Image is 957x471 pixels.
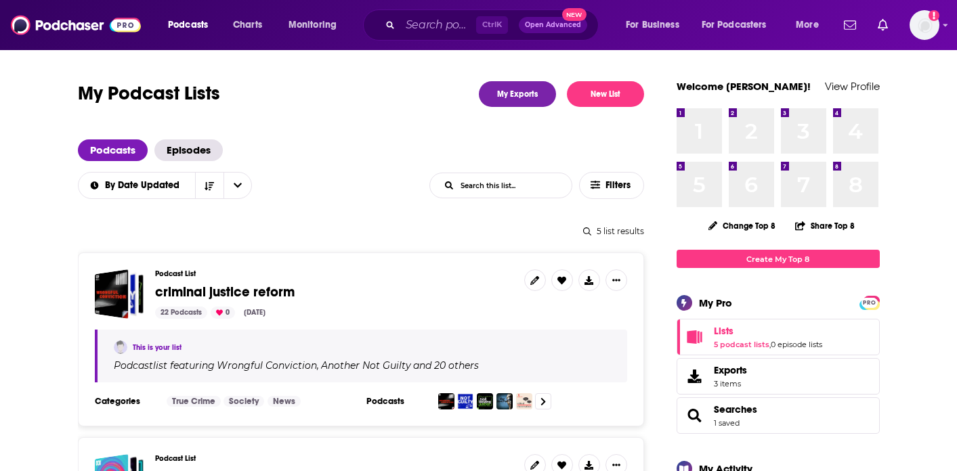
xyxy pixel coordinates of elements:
p: and 20 others [413,359,479,372]
a: criminal justice reform [155,285,295,300]
a: Create My Top 8 [677,250,880,268]
button: open menu [224,173,252,198]
span: Filters [605,181,633,190]
span: By Date Updated [105,181,184,190]
span: Exports [714,364,747,376]
span: Charts [233,16,262,35]
span: PRO [862,298,878,308]
a: Welcome [PERSON_NAME]! [677,80,811,93]
input: Search podcasts, credits, & more... [400,14,476,36]
div: My Pro [699,296,732,309]
button: open menu [158,14,226,36]
button: Sort Direction [195,173,224,198]
a: Show notifications dropdown [872,14,893,37]
h3: Podcast List [155,269,513,278]
button: Change Top 8 [700,217,784,234]
img: Whatsjust presents Critical Conversations [516,393,532,409]
img: Wrongful Conviction [438,393,454,409]
div: 5 list results [78,226,644,236]
button: Open AdvancedNew [519,17,587,33]
span: , [769,340,771,349]
span: Lists [677,319,880,355]
a: Lists [714,325,822,337]
button: Filters [579,172,644,199]
img: User Profile [910,10,939,40]
button: New List [567,81,644,107]
h4: Another Not Guilty [321,360,411,371]
div: 22 Podcasts [155,307,207,319]
img: Trail Blazing Justice [477,393,493,409]
h2: Choose List sort [78,172,252,199]
img: Julia V Haav [114,340,127,354]
a: Podcasts [78,139,148,161]
button: open menu [693,14,786,36]
a: True Crime [167,396,221,407]
a: Exports [677,358,880,395]
a: criminal justice reform [95,269,144,319]
span: Searches [677,397,880,434]
a: Lists [681,328,708,346]
span: Exports [681,367,708,386]
div: Search podcasts, credits, & more... [376,9,612,41]
span: Logged in as juliahaav [910,10,939,40]
button: Share Top 8 [794,212,855,239]
a: PRO [862,297,878,307]
img: Another Not Guilty [457,393,473,409]
h3: Podcasts [366,396,427,407]
span: Podcasts [168,16,208,35]
button: Show profile menu [910,10,939,40]
img: Podchaser - Follow, Share and Rate Podcasts [11,12,141,38]
a: Episodes [154,139,223,161]
a: Show notifications dropdown [838,14,862,37]
span: 3 items [714,379,747,388]
h1: My Podcast Lists [78,81,220,107]
a: Searches [681,406,708,425]
div: 0 [211,307,235,319]
a: 0 episode lists [771,340,822,349]
a: Society [224,396,264,407]
button: Show More Button [605,269,627,291]
span: Monitoring [289,16,337,35]
span: Open Advanced [525,22,581,28]
a: 1 saved [714,418,740,428]
button: open menu [616,14,696,36]
a: This is your list [133,343,182,352]
span: New [562,8,587,21]
span: For Podcasters [702,16,767,35]
h4: Wrongful Conviction [217,360,317,371]
button: open menu [786,14,836,36]
span: , [317,359,319,372]
a: Searches [714,403,757,416]
span: Lists [714,325,733,337]
div: Podcast list featuring [114,359,611,372]
h3: Podcast List [155,454,513,463]
div: [DATE] [238,307,271,319]
a: Wrongful Conviction [215,360,317,371]
span: For Business [626,16,679,35]
a: News [268,396,301,407]
svg: Add a profile image [929,10,939,21]
a: 5 podcast lists [714,340,769,349]
a: My Exports [479,81,556,107]
span: criminal justice reform [155,284,295,300]
span: Ctrl K [476,16,508,34]
a: Charts [224,14,270,36]
button: open menu [279,14,354,36]
a: View Profile [825,80,880,93]
img: the JustPod [496,393,513,409]
span: More [796,16,819,35]
a: Another Not Guilty [319,360,411,371]
h3: Categories [95,396,156,407]
button: open menu [77,181,195,190]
